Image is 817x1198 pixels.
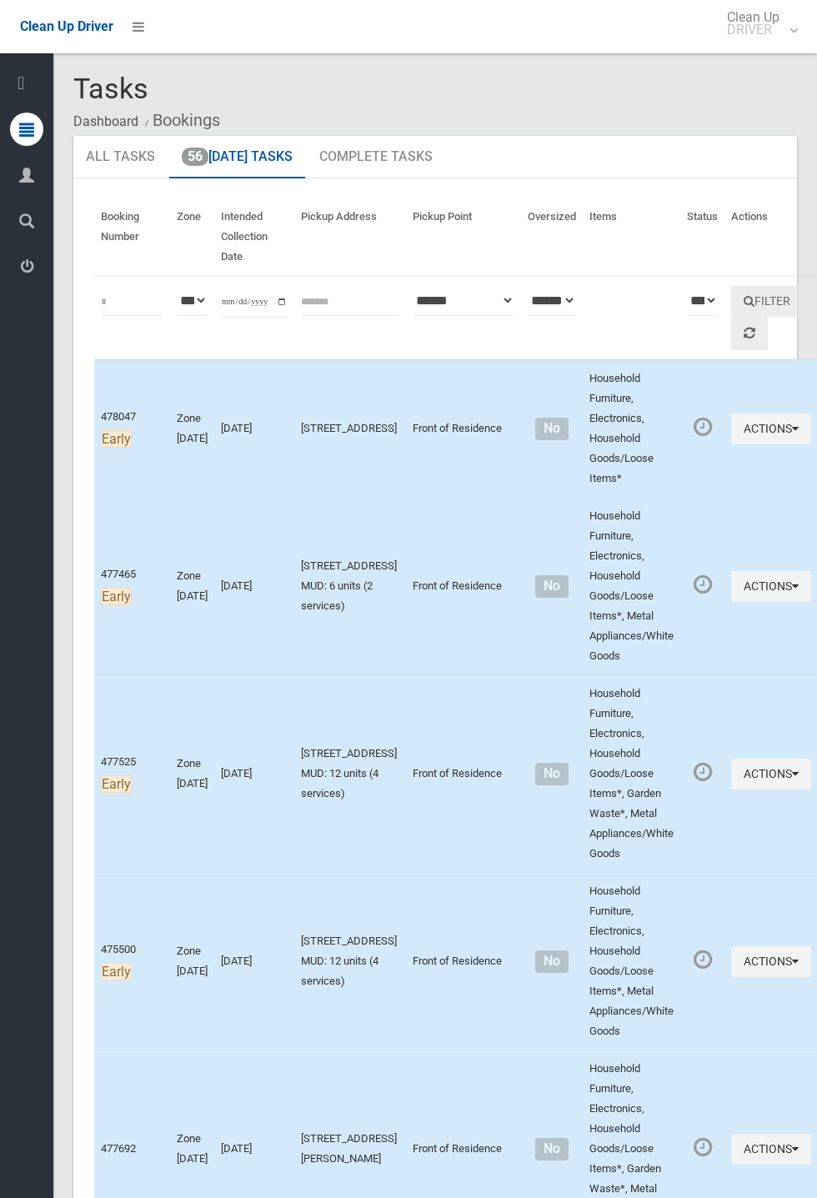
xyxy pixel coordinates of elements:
[94,359,170,498] td: 478047
[141,105,220,136] li: Bookings
[214,498,294,675] td: [DATE]
[94,873,170,1050] td: 475500
[170,498,214,675] td: Zone [DATE]
[101,430,132,448] span: Early
[694,761,712,783] i: Booking awaiting collection. Mark as collected or report issues to complete task.
[680,198,724,276] th: Status
[731,571,811,602] button: Actions
[73,136,168,179] a: All Tasks
[294,198,406,276] th: Pickup Address
[731,946,811,977] button: Actions
[214,675,294,873] td: [DATE]
[528,422,576,436] h4: Normal sized
[535,575,568,598] span: No
[406,873,521,1050] td: Front of Residence
[694,416,712,438] i: Booking awaiting collection. Mark as collected or report issues to complete task.
[694,574,712,595] i: Booking awaiting collection. Mark as collected or report issues to complete task.
[294,873,406,1050] td: [STREET_ADDRESS] MUD: 12 units (4 services)
[182,148,208,166] span: 56
[294,498,406,675] td: [STREET_ADDRESS] MUD: 6 units (2 services)
[731,414,811,444] button: Actions
[535,418,568,440] span: No
[20,14,113,39] a: Clean Up Driver
[528,955,576,969] h4: Normal sized
[535,1138,568,1160] span: No
[406,675,521,873] td: Front of Residence
[535,763,568,785] span: No
[583,498,680,675] td: Household Furniture, Electronics, Household Goods/Loose Items*, Metal Appliances/White Goods
[170,359,214,498] td: Zone [DATE]
[694,1136,712,1158] i: Booking awaiting collection. Mark as collected or report issues to complete task.
[406,498,521,675] td: Front of Residence
[731,286,803,317] button: Filter
[169,136,305,179] a: 56[DATE] Tasks
[583,198,680,276] th: Items
[727,23,779,36] small: DRIVER
[719,11,796,36] span: Clean Up
[307,136,445,179] a: Complete Tasks
[214,198,294,276] th: Intended Collection Date
[73,113,138,129] a: Dashboard
[170,873,214,1050] td: Zone [DATE]
[20,18,113,34] span: Clean Up Driver
[406,198,521,276] th: Pickup Point
[101,588,132,605] span: Early
[535,950,568,973] span: No
[214,359,294,498] td: [DATE]
[214,873,294,1050] td: [DATE]
[694,949,712,970] i: Booking awaiting collection. Mark as collected or report issues to complete task.
[101,775,132,793] span: Early
[583,359,680,498] td: Household Furniture, Electronics, Household Goods/Loose Items*
[583,873,680,1050] td: Household Furniture, Electronics, Household Goods/Loose Items*, Metal Appliances/White Goods
[731,759,811,789] button: Actions
[294,675,406,873] td: [STREET_ADDRESS] MUD: 12 units (4 services)
[170,198,214,276] th: Zone
[521,198,583,276] th: Oversized
[73,72,148,105] span: Tasks
[94,498,170,675] td: 477465
[94,198,170,276] th: Booking Number
[583,675,680,873] td: Household Furniture, Electronics, Household Goods/Loose Items*, Garden Waste*, Metal Appliances/W...
[170,675,214,873] td: Zone [DATE]
[731,1134,811,1165] button: Actions
[528,1142,576,1156] h4: Normal sized
[94,675,170,873] td: 477525
[294,359,406,498] td: [STREET_ADDRESS]
[528,767,576,781] h4: Normal sized
[101,963,132,980] span: Early
[406,359,521,498] td: Front of Residence
[528,579,576,594] h4: Normal sized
